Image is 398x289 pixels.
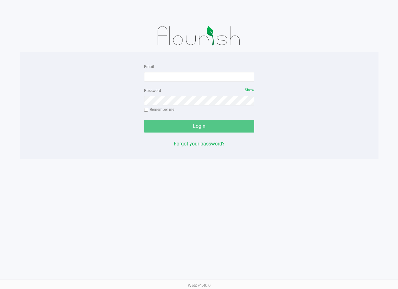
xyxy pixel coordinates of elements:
label: Remember me [144,107,174,112]
span: Web: v1.40.0 [188,283,210,288]
span: Show [245,88,254,92]
input: Remember me [144,108,149,112]
label: Password [144,88,161,93]
button: Forgot your password? [174,140,225,148]
label: Email [144,64,154,70]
